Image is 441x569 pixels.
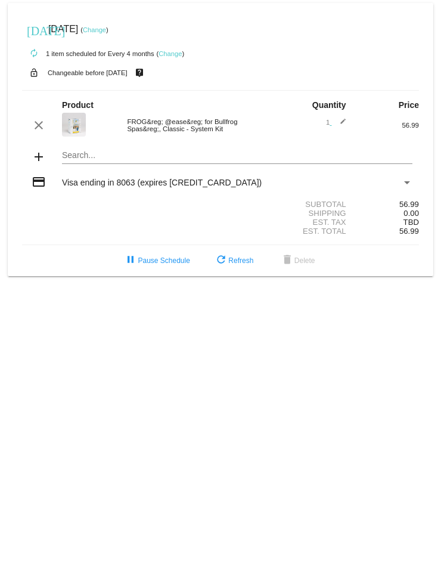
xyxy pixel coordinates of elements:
button: Delete [271,250,325,271]
mat-icon: clear [32,118,46,132]
small: 1 item scheduled for Every 4 months [22,50,154,57]
small: ( ) [80,26,108,33]
div: 56.99 [353,122,419,129]
mat-icon: [DATE] [27,23,41,37]
mat-icon: pause [123,253,138,268]
div: Est. Total [220,227,353,236]
span: Visa ending in 8063 (expires [CREDIT_CARD_DATA]) [62,178,262,187]
span: Refresh [214,256,253,265]
a: Change [83,26,106,33]
small: Changeable before [DATE] [48,69,128,76]
div: FROG&reg; @ease&reg; for Bullfrog Spas&reg;, Classic - System Kit [121,118,253,132]
span: TBD [403,218,419,227]
span: 1 [326,119,346,126]
div: Subtotal [220,200,353,209]
button: Pause Schedule [114,250,199,271]
div: Est. Tax [220,218,353,227]
input: Search... [62,151,412,160]
span: 56.99 [399,227,419,236]
mat-select: Payment Method [62,178,412,187]
span: 0.00 [403,209,419,218]
mat-icon: lock_open [27,65,41,81]
small: ( ) [156,50,184,57]
a: Change [159,50,182,57]
strong: Price [399,100,419,110]
button: Refresh [204,250,263,271]
mat-icon: delete [280,253,294,268]
span: Delete [280,256,315,265]
mat-icon: autorenew [27,47,41,61]
mat-icon: credit_card [32,175,46,189]
mat-icon: add [32,150,46,164]
div: Shipping [220,209,353,218]
strong: Product [62,100,94,110]
strong: Quantity [312,100,346,110]
mat-icon: edit [332,118,346,132]
div: 56.99 [353,200,419,209]
img: @ease-system-kit-box.jpg [62,113,86,137]
mat-icon: refresh [214,253,228,268]
span: Pause Schedule [123,256,190,265]
mat-icon: live_help [132,65,147,81]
